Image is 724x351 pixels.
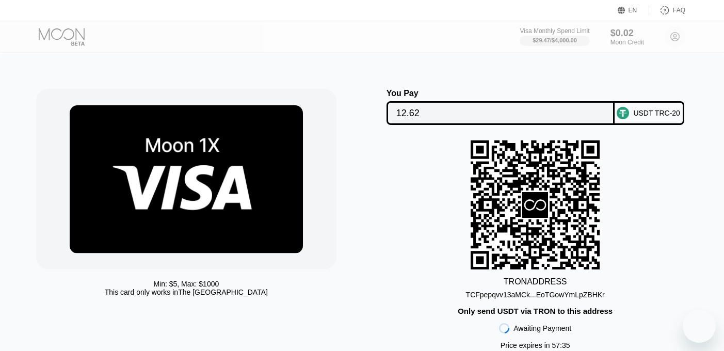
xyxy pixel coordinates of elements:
[629,7,637,14] div: EN
[153,280,219,288] div: Min: $ 5 , Max: $ 1000
[387,89,615,98] div: You Pay
[458,307,613,315] div: Only send USDT via TRON to this address
[504,277,567,286] div: TRON ADDRESS
[618,5,649,15] div: EN
[520,27,589,46] div: Visa Monthly Spend Limit$29.47/$4,000.00
[683,310,716,343] iframe: Button to launch messaging window
[466,291,605,299] div: TCFpepqvv13aMCk...EoTGowYmLpZBHKr
[466,286,605,299] div: TCFpepqvv13aMCk...EoTGowYmLpZBHKr
[105,288,268,296] div: This card only works in The [GEOGRAPHIC_DATA]
[520,27,589,35] div: Visa Monthly Spend Limit
[533,37,577,43] div: $29.47 / $4,000.00
[513,324,571,332] div: Awaiting Payment
[373,89,698,125] div: You PayUSDT TRC-20
[633,109,680,117] div: USDT TRC-20
[552,341,570,349] span: 57 : 35
[649,5,685,15] div: FAQ
[673,7,685,14] div: FAQ
[501,341,570,349] div: Price expires in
